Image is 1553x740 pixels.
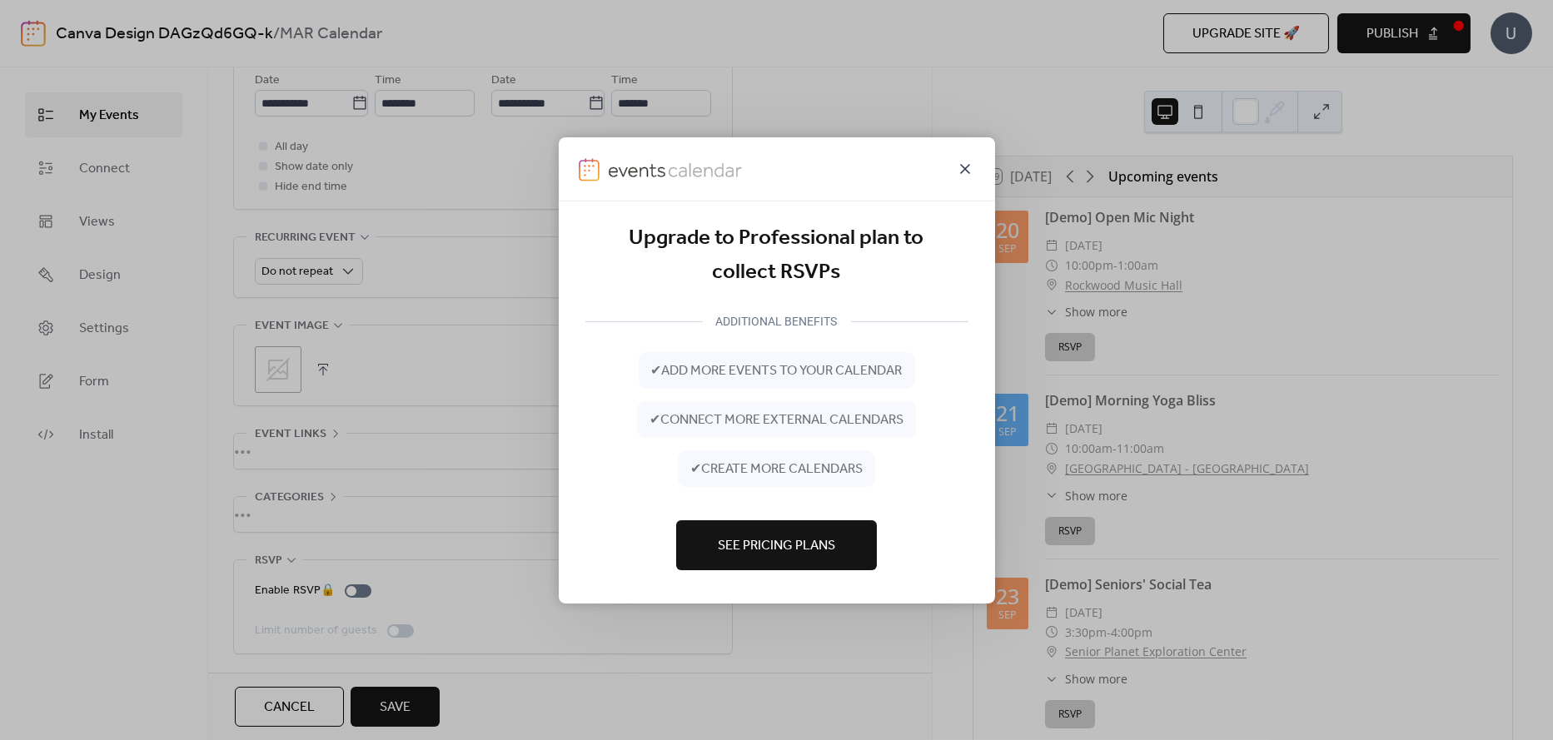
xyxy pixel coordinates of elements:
[651,361,903,381] span: ✔ add more events to your calendar
[650,410,903,430] span: ✔ connect more external calendars
[585,221,968,290] div: Upgrade to Professional plan to collect RSVPs
[579,157,600,181] img: logo-icon
[690,459,863,479] span: ✔ create more calendars
[608,157,743,181] img: logo-type
[676,520,877,570] button: See Pricing Plans
[718,536,835,556] span: See Pricing Plans
[703,311,851,331] div: ADDITIONAL BENEFITS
